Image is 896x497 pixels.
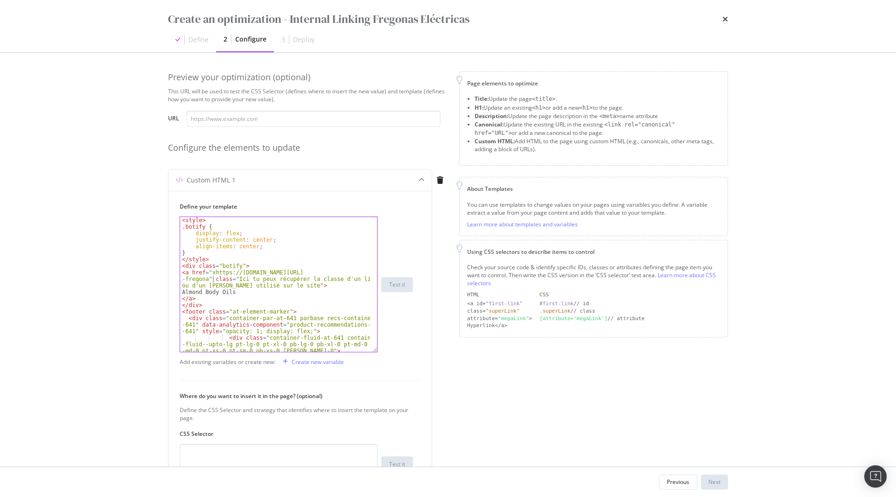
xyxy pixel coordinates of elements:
[532,105,546,111] span: <h1>
[467,271,716,287] a: Learn more about CSS selectors
[475,95,489,103] strong: Title:
[539,315,608,322] div: [attribute='megaLink']
[475,120,504,128] strong: Canonical:
[279,354,344,369] button: Create new variable
[599,113,619,119] span: <meta>
[467,201,720,217] div: You can use templates to change values on your pages using variables you define. A variable extra...
[701,475,728,490] button: Next
[475,120,720,137] li: Update the existing URL in the existing or add a new canonical to the page.
[539,301,574,307] div: #first-link
[539,315,720,322] div: // attribute
[532,96,556,102] span: <title>
[467,263,720,287] div: Check your source code & identify specific IDs, classes or attributes defining the page item you ...
[224,35,227,44] div: 2
[539,308,720,315] div: // class
[722,11,728,27] div: times
[168,11,469,27] div: Create an optimization - Internal Linking Fregonas Eléctricas
[539,308,570,314] div: .superLink
[579,105,593,111] span: <h1>
[180,358,275,366] div: Add existing variables or create new:
[486,301,523,307] div: "first-link"
[467,185,720,193] div: About Templates
[864,465,887,488] div: Open Intercom Messenger
[180,392,413,400] label: Where do you want to insert it in the page? (optional)
[475,104,720,112] li: Update an existing or add a new to the page.
[475,112,720,120] li: Update the page description in the name attribute
[467,248,720,256] div: Using CSS selectors to describe items to control
[467,79,720,87] div: Page elements to optimize
[486,308,520,314] div: "superLink"
[467,291,532,299] div: HTML
[235,35,266,44] div: Configure
[498,315,529,322] div: "megaLink"
[539,291,720,299] div: CSS
[667,478,689,486] div: Previous
[475,137,515,145] strong: Custom HTML:
[189,35,209,44] div: Define
[467,220,578,228] a: Learn more about templates and variables
[389,280,405,288] div: Test it
[475,95,720,103] li: Update the page .
[475,112,508,120] strong: Description:
[659,475,697,490] button: Previous
[187,111,441,127] input: https://www.example.com
[293,35,315,44] div: Deploy
[467,322,532,329] div: Hyperlink</a>
[475,137,720,153] li: Add HTML to the page using custom HTML (e.g., canonicals, other meta tags, adding a block of URLs).
[467,315,532,322] div: attribute= >
[180,430,413,438] label: CSS Selector
[168,71,448,84] div: Preview your optimization (optional)
[389,460,405,468] div: Test it
[381,277,413,292] button: Test it
[168,87,448,103] div: This URL will be used to test the CSS Selector (defines where to insert the new value) and templa...
[539,300,720,308] div: // id
[381,456,413,471] button: Test it
[168,114,179,125] label: URL
[281,35,285,44] div: 3
[187,175,236,185] div: Custom HTML 1
[180,203,413,210] label: Define your template
[475,104,483,112] strong: H1:
[708,478,721,486] div: Next
[180,406,413,422] div: Define the CSS Selector and strategy that identifies where to insert the template on your page.
[168,142,448,154] div: Configure the elements to update
[292,358,344,366] div: Create new variable
[467,300,532,308] div: <a id=
[467,308,532,315] div: class=
[475,121,675,136] span: <link rel="canonical" href="URL">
